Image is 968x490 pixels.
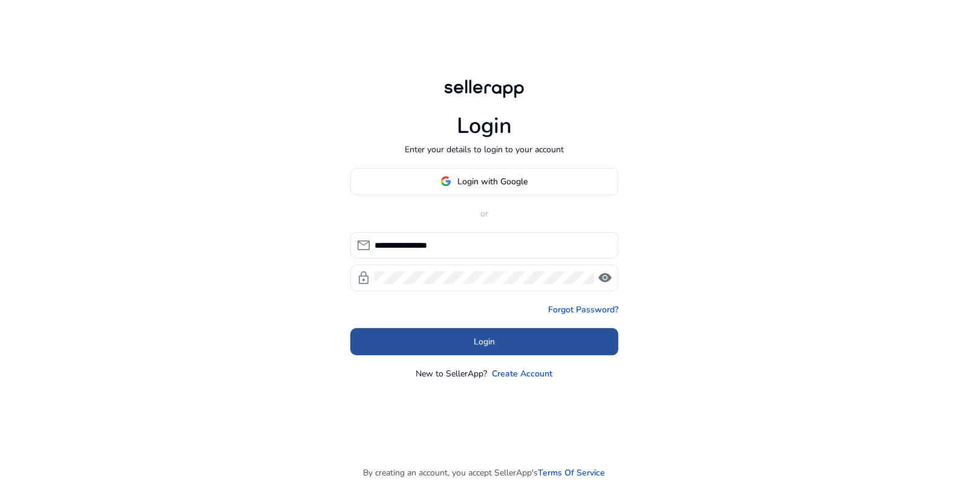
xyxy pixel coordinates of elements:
button: Login with Google [350,168,618,195]
span: visibility [598,271,612,285]
span: Login [474,335,495,348]
button: Login [350,328,618,355]
p: Enter your details to login to your account [405,143,564,156]
a: Create Account [492,367,552,380]
img: google-logo.svg [440,176,451,187]
span: Login with Google [457,175,528,188]
p: New to SellerApp? [416,367,487,380]
h1: Login [457,113,512,139]
p: or [350,207,618,220]
span: mail [356,238,371,253]
span: lock [356,271,371,285]
a: Terms Of Service [538,466,605,479]
a: Forgot Password? [548,303,618,316]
